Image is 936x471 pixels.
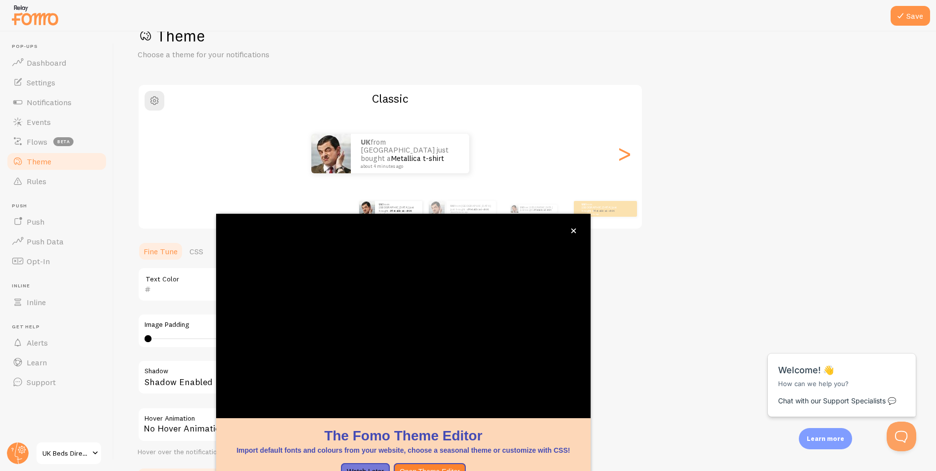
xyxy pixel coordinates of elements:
[36,441,102,465] a: UK Beds Direct ltd
[510,205,518,213] img: Fomo
[361,137,371,147] strong: UK
[12,283,108,289] span: Inline
[391,209,412,213] a: Metallica t-shirt
[6,152,108,171] a: Theme
[53,137,74,146] span: beta
[311,134,351,173] img: Fomo
[184,241,209,261] a: CSS
[361,138,459,169] p: from [GEOGRAPHIC_DATA] just bought a
[361,164,456,169] small: about 4 minutes ago
[27,117,51,127] span: Events
[139,91,642,106] h2: Classic
[6,353,108,372] a: Learn
[10,2,60,28] img: fomo-relay-logo-orange.svg
[6,372,108,392] a: Support
[138,407,434,442] div: No Hover Animation
[138,448,434,457] div: Hover over the notification for preview
[582,202,621,215] p: from [GEOGRAPHIC_DATA] just bought a
[763,329,922,422] iframe: Help Scout Beacon - Messages and Notifications
[6,132,108,152] a: Flows beta
[6,112,108,132] a: Events
[6,232,108,251] a: Push Data
[582,213,620,215] small: about 4 minutes ago
[6,333,108,353] a: Alerts
[138,360,434,396] div: Shadow Enabled
[138,49,374,60] p: Choose a theme for your notifications
[6,73,108,92] a: Settings
[594,209,615,213] a: Metallica t-shirt
[27,377,56,387] span: Support
[379,202,418,215] p: from [GEOGRAPHIC_DATA] just bought a
[27,338,48,348] span: Alerts
[391,154,444,163] a: Metallica t-shirt
[429,201,445,217] img: Fomo
[42,447,89,459] span: UK Beds Direct ltd
[12,324,108,330] span: Get Help
[520,206,524,209] strong: UK
[618,118,630,189] div: Next slide
[27,297,46,307] span: Inline
[138,241,184,261] a: Fine Tune
[145,320,427,329] label: Image Padding
[27,176,46,186] span: Rules
[807,434,844,443] p: Learn more
[582,202,586,206] strong: UK
[6,92,108,112] a: Notifications
[6,212,108,232] a: Push
[27,58,66,68] span: Dashboard
[27,157,51,166] span: Theme
[27,256,50,266] span: Opt-In
[450,211,491,213] small: about 4 minutes ago
[12,43,108,50] span: Pop-ups
[450,204,454,208] strong: UK
[138,26,912,46] h1: Theme
[27,217,44,227] span: Push
[379,202,383,206] strong: UK
[27,236,64,246] span: Push Data
[6,292,108,312] a: Inline
[228,426,579,445] h1: The Fomo Theme Editor
[27,137,47,147] span: Flows
[568,226,579,236] button: close,
[468,207,489,211] a: Metallica t-shirt
[6,171,108,191] a: Rules
[228,445,579,455] p: Import default fonts and colours from your website, choose a seasonal theme or customize with CSS!
[534,208,551,211] a: Metallica t-shirt
[12,203,108,209] span: Push
[27,78,55,87] span: Settings
[6,251,108,271] a: Opt-In
[6,53,108,73] a: Dashboard
[27,357,47,367] span: Learn
[379,213,417,215] small: about 4 minutes ago
[359,201,375,217] img: Fomo
[27,97,72,107] span: Notifications
[450,204,492,213] p: from [GEOGRAPHIC_DATA] just bought a
[799,428,852,449] div: Learn more
[887,422,916,451] iframe: Help Scout Beacon - Open
[520,205,553,213] p: from [GEOGRAPHIC_DATA] just bought a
